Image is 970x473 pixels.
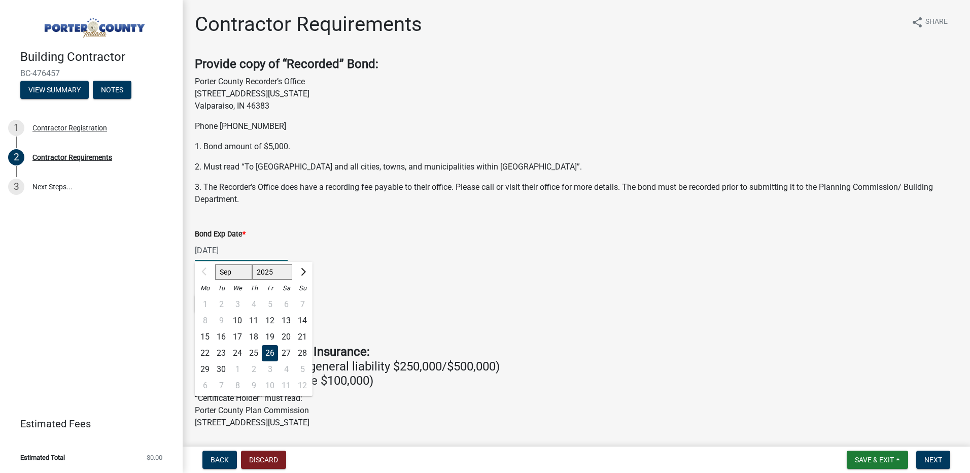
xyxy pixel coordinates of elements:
span: Next [924,456,942,464]
div: 16 [213,329,229,345]
div: Thursday, September 18, 2025 [246,329,262,345]
div: Wednesday, September 17, 2025 [229,329,246,345]
div: Fr [262,280,278,296]
div: 2 [8,149,24,165]
div: 2 [246,361,262,378]
select: Select year [252,264,293,280]
div: 8 [229,378,246,394]
button: Discard [241,451,286,469]
h1: Contractor Requirements [195,12,422,37]
div: Wednesday, October 1, 2025 [229,361,246,378]
div: Saturday, September 27, 2025 [278,345,294,361]
div: Friday, September 19, 2025 [262,329,278,345]
div: Tuesday, September 30, 2025 [213,361,229,378]
div: Tu [213,280,229,296]
label: Bond Exp Date [195,231,246,238]
div: 29 [197,361,213,378]
div: 27 [278,345,294,361]
div: 5 [294,361,310,378]
div: 25 [246,345,262,361]
div: 20 [278,329,294,345]
div: Saturday, September 20, 2025 [278,329,294,345]
p: Phone [PHONE_NUMBER] [195,120,958,132]
span: Share [925,16,948,28]
div: 21 [294,329,310,345]
div: Tuesday, September 23, 2025 [213,345,229,361]
div: 26 [262,345,278,361]
div: Wednesday, September 24, 2025 [229,345,246,361]
wm-modal-confirm: Summary [20,86,89,94]
div: Monday, September 22, 2025 [197,345,213,361]
div: Monday, September 29, 2025 [197,361,213,378]
div: Tuesday, October 7, 2025 [213,378,229,394]
span: BC-476457 [20,69,162,78]
div: 10 [262,378,278,394]
div: 19 [262,329,278,345]
span: $0.00 [147,454,162,461]
div: Sunday, September 14, 2025 [294,313,310,329]
div: 12 [294,378,310,394]
p: 2. Must read “To [GEOGRAPHIC_DATA] and all cities, towns, and municipalities within [GEOGRAPHIC_D... [195,161,958,173]
div: Thursday, October 2, 2025 [246,361,262,378]
div: Wednesday, October 8, 2025 [229,378,246,394]
i: share [911,16,923,28]
img: Porter County, Indiana [20,11,166,39]
button: Next month [296,264,308,280]
div: Mo [197,280,213,296]
div: 3 [8,179,24,195]
div: 24 [229,345,246,361]
div: Monday, October 6, 2025 [197,378,213,394]
div: 17 [229,329,246,345]
div: 3 [262,361,278,378]
div: 22 [197,345,213,361]
button: shareShare [903,12,956,32]
div: Saturday, September 13, 2025 [278,313,294,329]
button: Save & Exit [847,451,908,469]
p: 1. Bond amount of $5,000. [195,141,958,153]
span: Back [211,456,229,464]
p: 3. The Recorder’s Office does have a recording fee payable to their office. Please call or visit ... [195,181,958,206]
div: 30 [213,361,229,378]
div: 9 [246,378,262,394]
p: Porter County Recorder’s Office [STREET_ADDRESS][US_STATE] Valparaiso, IN 46383 [195,76,958,112]
div: 11 [278,378,294,394]
div: 11 [246,313,262,329]
div: 1 [229,361,246,378]
button: Notes [93,81,131,99]
div: We [229,280,246,296]
button: Next [916,451,950,469]
div: Th [246,280,262,296]
div: Sunday, September 28, 2025 [294,345,310,361]
div: Sunday, October 12, 2025 [294,378,310,394]
h4: (min. personal injury/general liability $250,000/$500,000) (min. property damage $100,000) [195,345,958,388]
input: mm/dd/yyyy [195,240,288,261]
p: “Certificate Holder” must read: Porter County Plan Commission [STREET_ADDRESS][US_STATE] [195,392,958,429]
div: Tuesday, September 16, 2025 [213,329,229,345]
span: Estimated Total [20,454,65,461]
div: Su [294,280,310,296]
div: Contractor Registration [32,124,107,131]
a: Estimated Fees [8,414,166,434]
div: Sunday, October 5, 2025 [294,361,310,378]
div: Friday, October 10, 2025 [262,378,278,394]
div: 12 [262,313,278,329]
div: 6 [197,378,213,394]
div: Wednesday, September 10, 2025 [229,313,246,329]
div: Sunday, September 21, 2025 [294,329,310,345]
div: Thursday, September 25, 2025 [246,345,262,361]
div: Sa [278,280,294,296]
div: 7 [213,378,229,394]
div: Thursday, September 11, 2025 [246,313,262,329]
div: 15 [197,329,213,345]
div: Monday, September 15, 2025 [197,329,213,345]
div: Friday, September 26, 2025 [262,345,278,361]
button: Back [202,451,237,469]
div: 4 [278,361,294,378]
div: 23 [213,345,229,361]
div: 28 [294,345,310,361]
strong: Provide copy of “Recorded” Bond: [195,57,378,71]
div: Friday, October 3, 2025 [262,361,278,378]
div: 14 [294,313,310,329]
button: View Summary [20,81,89,99]
select: Select month [215,264,252,280]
